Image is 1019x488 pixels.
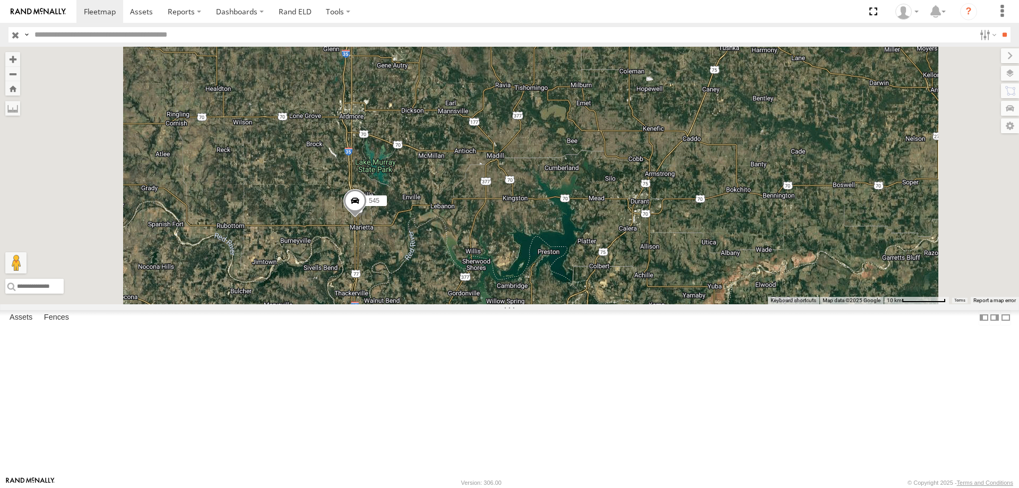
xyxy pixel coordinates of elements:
[5,81,20,96] button: Zoom Home
[823,297,880,303] span: Map data ©2025 Google
[954,298,965,303] a: Terms (opens in new tab)
[957,480,1013,486] a: Terms and Conditions
[1001,118,1019,133] label: Map Settings
[11,8,66,15] img: rand-logo.svg
[975,27,998,42] label: Search Filter Options
[4,310,38,325] label: Assets
[5,252,27,273] button: Drag Pegman onto the map to open Street View
[908,480,1013,486] div: © Copyright 2025 -
[39,310,74,325] label: Fences
[461,480,502,486] div: Version: 306.00
[771,297,816,304] button: Keyboard shortcuts
[1000,310,1011,326] label: Hide Summary Table
[960,3,977,20] i: ?
[973,297,1016,303] a: Report a map error
[369,197,379,204] span: 545
[5,101,20,116] label: Measure
[5,66,20,81] button: Zoom out
[892,4,922,20] div: Chase Tanke
[6,477,55,488] a: Visit our Website
[989,310,1000,326] label: Dock Summary Table to the Right
[887,297,902,303] span: 10 km
[979,310,989,326] label: Dock Summary Table to the Left
[884,297,949,304] button: Map Scale: 10 km per 79 pixels
[5,52,20,66] button: Zoom in
[22,27,31,42] label: Search Query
